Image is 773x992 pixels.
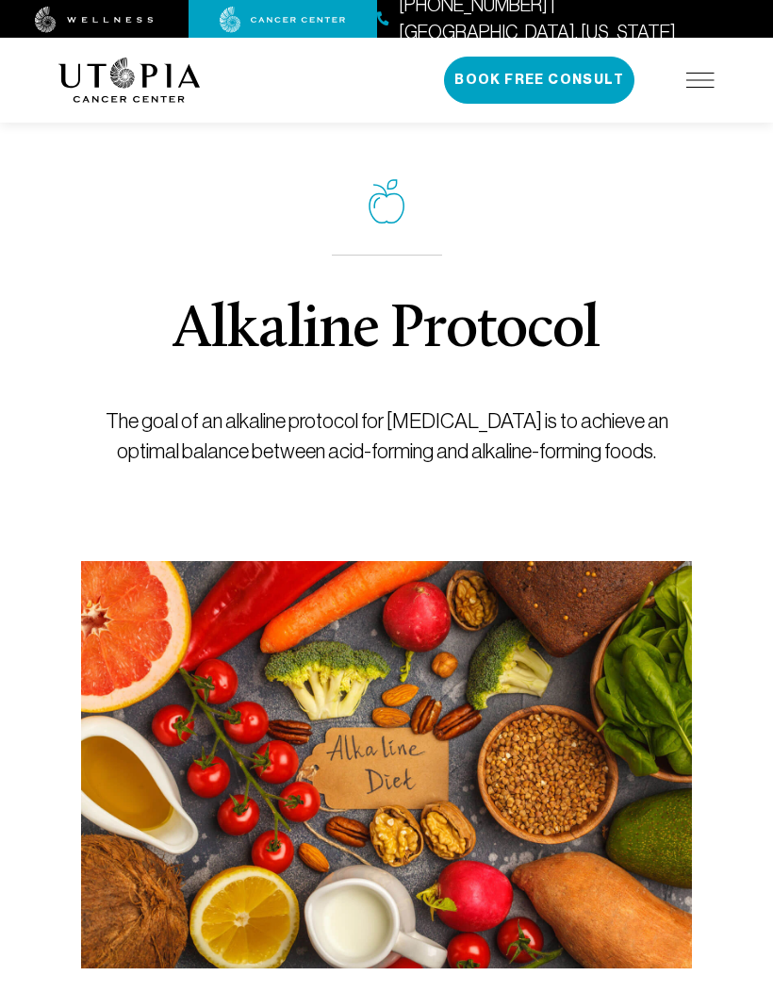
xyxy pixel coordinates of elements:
[686,73,715,88] img: icon-hamburger
[58,58,201,103] img: logo
[369,179,404,224] img: icon
[35,7,154,33] img: wellness
[173,301,600,361] h1: Alkaline Protocol
[81,406,692,467] p: The goal of an alkaline protocol for [MEDICAL_DATA] is to achieve an optimal balance between acid...
[81,561,692,968] img: Alkaline Protocol
[444,57,634,104] button: Book Free Consult
[220,7,346,33] img: cancer center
